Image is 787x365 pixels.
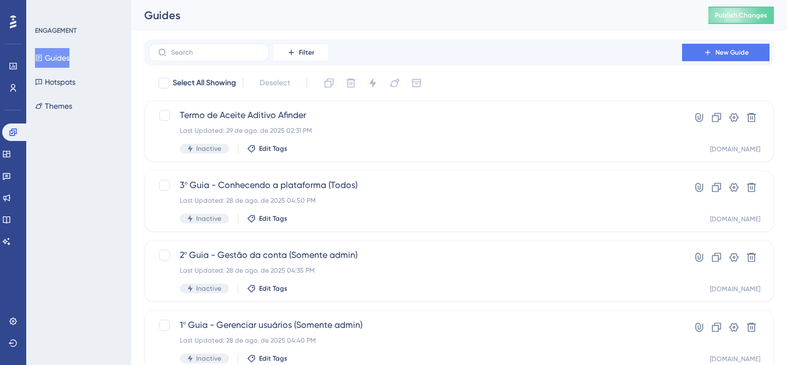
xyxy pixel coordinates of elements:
[259,354,287,363] span: Edit Tags
[180,196,651,205] div: Last Updated: 28 de ago. de 2025 04:50 PM
[144,8,681,23] div: Guides
[180,319,651,332] span: 1º Guia - Gerenciar usuários (Somente admin)
[259,144,287,153] span: Edit Tags
[259,214,287,223] span: Edit Tags
[173,76,236,90] span: Select All Showing
[180,109,651,122] span: Termo de Aceite Aditivo Afinder
[196,284,221,293] span: Inactive
[196,214,221,223] span: Inactive
[196,144,221,153] span: Inactive
[180,249,651,262] span: 2º Guia - Gestão da conta (Somente admin)
[180,336,651,345] div: Last Updated: 28 de ago. de 2025 04:40 PM
[710,145,760,154] div: [DOMAIN_NAME]
[247,214,287,223] button: Edit Tags
[35,26,77,35] div: ENGAGEMENT
[710,215,760,223] div: [DOMAIN_NAME]
[247,284,287,293] button: Edit Tags
[35,48,69,68] button: Guides
[35,72,75,92] button: Hotspots
[715,11,767,20] span: Publish Changes
[171,49,260,56] input: Search
[196,354,221,363] span: Inactive
[682,44,770,61] button: New Guide
[299,48,314,57] span: Filter
[247,144,287,153] button: Edit Tags
[259,284,287,293] span: Edit Tags
[708,7,774,24] button: Publish Changes
[180,266,651,275] div: Last Updated: 28 de ago. de 2025 04:35 PM
[715,48,749,57] span: New Guide
[273,44,328,61] button: Filter
[35,96,72,116] button: Themes
[260,76,290,90] span: Deselect
[247,354,287,363] button: Edit Tags
[710,355,760,363] div: [DOMAIN_NAME]
[710,285,760,293] div: [DOMAIN_NAME]
[180,179,651,192] span: 3º Guia - Conhecendo a plataforma (Todos)
[180,126,651,135] div: Last Updated: 29 de ago. de 2025 02:31 PM
[250,73,300,93] button: Deselect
